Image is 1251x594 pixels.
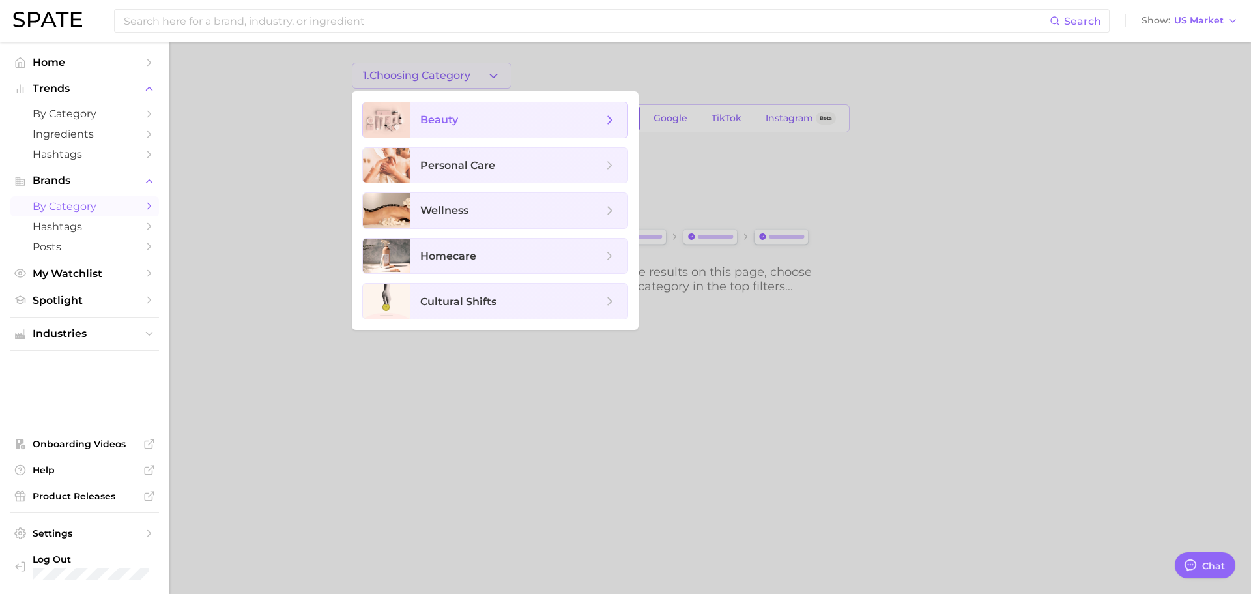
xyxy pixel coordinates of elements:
a: Posts [10,237,159,257]
span: My Watchlist [33,267,137,280]
ul: 1.Choosing Category [352,91,639,330]
span: homecare [420,250,476,262]
a: Product Releases [10,486,159,506]
a: My Watchlist [10,263,159,284]
span: Show [1142,17,1170,24]
a: Log out. Currently logged in with e-mail mhuang@interparfumsinc.com. [10,550,159,584]
span: cultural shifts [420,295,496,308]
span: Spotlight [33,294,137,306]
span: Hashtags [33,148,137,160]
span: Log Out [33,554,178,565]
span: Home [33,56,137,68]
span: by Category [33,108,137,120]
span: Product Releases [33,490,137,502]
span: Onboarding Videos [33,438,137,450]
button: Trends [10,79,159,98]
span: Brands [33,175,137,186]
a: Help [10,460,159,480]
span: beauty [420,113,458,126]
span: Industries [33,328,137,340]
img: SPATE [13,12,82,27]
a: Hashtags [10,144,159,164]
a: by Category [10,104,159,124]
a: Ingredients [10,124,159,144]
button: Brands [10,171,159,190]
button: Industries [10,324,159,344]
input: Search here for a brand, industry, or ingredient [122,10,1050,32]
button: ShowUS Market [1138,12,1241,29]
span: Ingredients [33,128,137,140]
span: Settings [33,527,137,539]
span: wellness [420,204,468,216]
span: personal care [420,159,495,171]
span: Trends [33,83,137,95]
a: Settings [10,524,159,543]
span: Help [33,464,137,476]
a: Onboarding Videos [10,434,159,454]
a: by Category [10,196,159,216]
span: Hashtags [33,220,137,233]
span: Posts [33,241,137,253]
a: Hashtags [10,216,159,237]
span: by Category [33,200,137,213]
a: Spotlight [10,290,159,310]
span: US Market [1174,17,1224,24]
span: Search [1064,15,1101,27]
a: Home [10,52,159,72]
